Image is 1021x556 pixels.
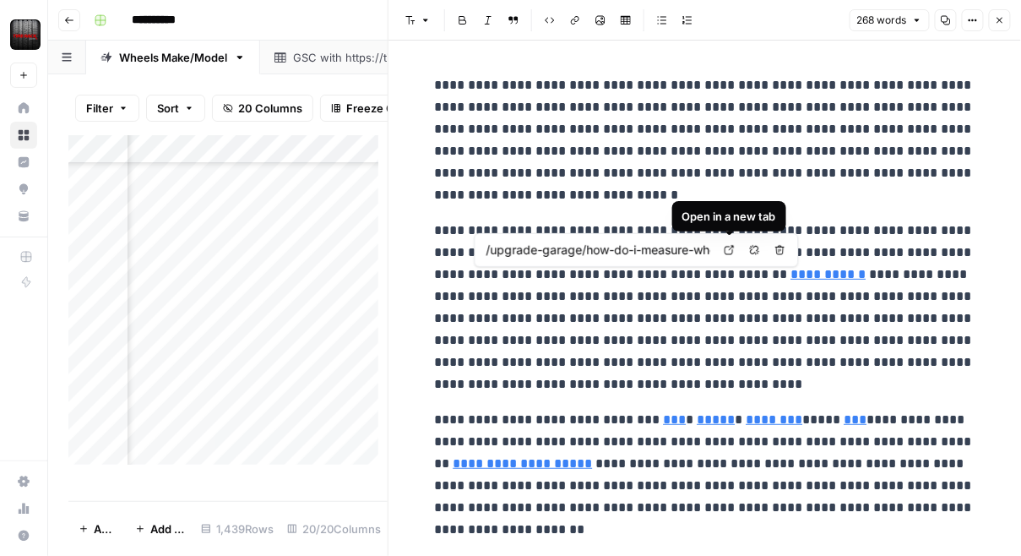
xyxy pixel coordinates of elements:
[850,9,930,31] button: 268 words
[75,95,139,122] button: Filter
[212,95,313,122] button: 20 Columns
[10,149,37,176] a: Insights
[194,515,280,542] div: 1,439 Rows
[857,13,907,28] span: 268 words
[10,95,37,122] a: Home
[10,468,37,495] a: Settings
[10,122,37,149] a: Browse
[10,19,41,50] img: Tire Rack Logo
[10,14,37,56] button: Workspace: Tire Rack
[682,208,776,225] div: Open in a new tab
[125,515,194,542] button: Add 10 Rows
[293,49,466,66] div: GSC with [URL][DOMAIN_NAME]
[86,100,113,117] span: Filter
[68,515,125,542] button: Add Row
[94,521,115,537] span: Add Row
[119,49,227,66] div: Wheels Make/Model
[150,521,184,537] span: Add 10 Rows
[10,522,37,549] button: Help + Support
[260,41,499,74] a: GSC with [URL][DOMAIN_NAME]
[320,95,444,122] button: Freeze Columns
[86,41,260,74] a: Wheels Make/Model
[346,100,433,117] span: Freeze Columns
[157,100,179,117] span: Sort
[238,100,302,117] span: 20 Columns
[146,95,205,122] button: Sort
[10,495,37,522] a: Usage
[10,203,37,230] a: Your Data
[280,515,388,542] div: 20/20 Columns
[10,176,37,203] a: Opportunities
